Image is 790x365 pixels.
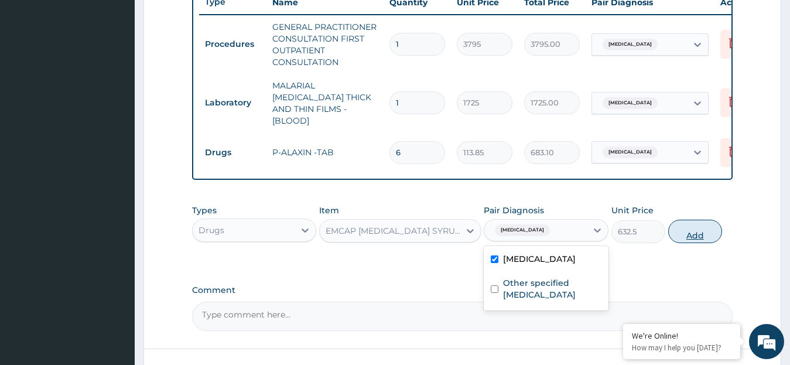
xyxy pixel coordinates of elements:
label: Pair Diagnosis [484,204,544,216]
td: MALARIAL [MEDICAL_DATA] THICK AND THIN FILMS - [BLOOD] [266,74,384,132]
label: Other specified [MEDICAL_DATA] [503,277,601,301]
label: Unit Price [611,204,654,216]
td: P-ALAXIN -TAB [266,141,384,164]
td: Laboratory [199,92,266,114]
span: [MEDICAL_DATA] [603,146,658,158]
div: We're Online! [632,330,731,341]
button: Add [668,220,722,243]
textarea: Type your message and hit 'Enter' [6,242,223,283]
span: [MEDICAL_DATA] [495,224,550,236]
span: We're online! [68,108,162,227]
td: GENERAL PRACTITIONER CONSULTATION FIRST OUTPATIENT CONSULTATION [266,15,384,74]
span: [MEDICAL_DATA] [603,39,658,50]
p: How may I help you today? [632,343,731,353]
label: Types [192,206,217,216]
div: Minimize live chat window [192,6,220,34]
div: Drugs [199,224,224,236]
div: Chat with us now [61,66,197,81]
span: [MEDICAL_DATA] [603,97,658,109]
label: Item [319,204,339,216]
td: Procedures [199,33,266,55]
label: Comment [192,285,733,295]
img: d_794563401_company_1708531726252_794563401 [22,59,47,88]
td: Drugs [199,142,266,163]
label: [MEDICAL_DATA] [503,253,576,265]
div: EMCAP [MEDICAL_DATA] SYRUP 100MLS [326,225,461,237]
